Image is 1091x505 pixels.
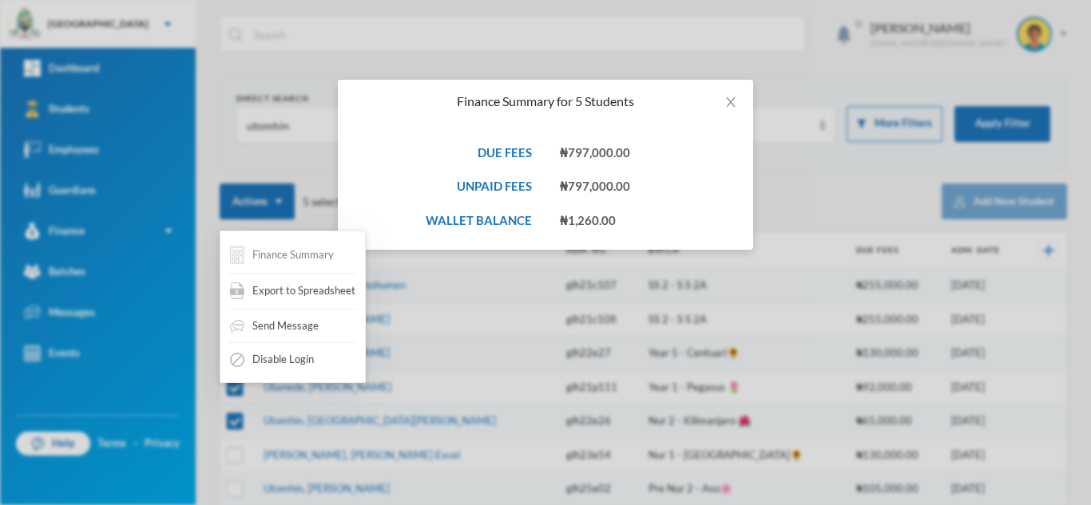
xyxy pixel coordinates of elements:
[724,96,737,108] i: icon: close
[252,283,355,299] span: Export to Spreadsheet
[478,145,532,160] span: DUE FEES
[228,312,320,341] div: Send Message
[228,345,315,374] button: Disable Login
[560,213,616,227] span: ₦1,260.00
[228,239,335,270] button: Finance Summary
[457,179,532,193] span: UNPAID FEES
[708,80,753,124] button: Close
[426,213,532,227] span: WALLET BALANCE
[560,145,630,160] span: ₦797,000.00
[560,179,630,193] span: ₦797,000.00
[357,93,734,110] div: Finance Summary for 5 Students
